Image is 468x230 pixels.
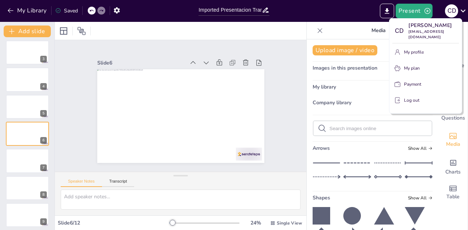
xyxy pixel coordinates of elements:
button: My plan [392,62,459,74]
p: [PERSON_NAME] [408,22,459,29]
button: My profile [392,46,459,58]
p: Log out [404,97,419,104]
button: Payment [392,78,459,90]
p: My plan [404,65,420,71]
p: Payment [404,81,421,87]
div: C D [392,24,405,38]
p: [EMAIL_ADDRESS][DOMAIN_NAME] [408,29,459,40]
p: My profile [404,49,424,55]
button: Log out [392,94,459,106]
